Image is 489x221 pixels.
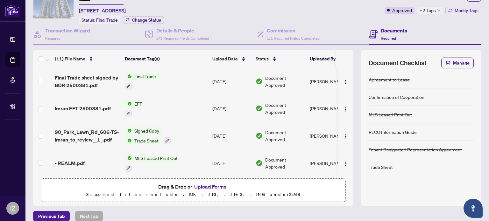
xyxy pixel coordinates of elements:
span: Status [256,55,269,62]
h4: Details & People [156,27,209,34]
div: MLS Leased Print Out [369,111,412,118]
td: [PERSON_NAME] [307,68,355,95]
span: Document Checklist [369,59,427,67]
span: Document Approved [265,74,305,88]
button: Logo [341,158,351,168]
button: Status IconEFT [125,100,145,117]
button: Status IconSigned CopyStatus IconTrade Sheet [125,127,171,144]
div: Tenant Designated Representation Agreement [369,146,462,153]
div: Trade Sheet [369,163,393,170]
span: down [437,9,440,12]
img: Status Icon [125,100,132,107]
img: Document Status [256,105,263,112]
span: (11) File Name [55,55,85,62]
span: Signed Copy [132,127,162,134]
div: Status: [79,16,120,24]
td: [PERSON_NAME] [307,149,355,177]
img: Logo [343,79,348,85]
span: Document Approved [265,129,305,143]
th: Upload Date [210,50,253,68]
button: Logo [341,103,351,114]
img: Logo [343,107,348,112]
span: Upload Date [212,55,238,62]
button: Modify Tags [445,7,481,14]
span: Drag & Drop orUpload FormsSupported files include .PDF, .JPG, .JPEG, .PNG under25MB [41,179,345,202]
span: Manage [453,58,470,68]
span: Document Approved [265,156,305,170]
img: Status Icon [125,155,132,162]
div: Confirmation of Cooperation [369,93,424,100]
th: Document Tag(s) [122,50,210,68]
img: Status Icon [125,137,132,144]
button: Open asap [464,199,483,218]
div: Agreement to Lease [369,76,410,83]
td: [DATE] [210,122,253,149]
span: Drag & Drop or [158,183,228,191]
span: 1/1 Required Fields Completed [267,36,320,41]
img: Status Icon [125,73,132,80]
span: Required [45,36,60,41]
th: Uploaded By [307,50,355,68]
img: Document Status [256,160,263,167]
span: Final Trade [96,17,118,23]
button: Status IconMLS Leased Print Out [125,155,180,172]
button: Logo [341,76,351,86]
img: Document Status [256,132,263,139]
span: +2 Tags [420,7,436,14]
th: (11) File Name [52,50,122,68]
span: Final Trade [132,73,159,80]
span: Final Trade sheet signed by BOR 2500381.pdf [55,74,120,89]
img: logo [5,5,20,17]
h4: Commission [267,27,320,34]
div: RECO Information Guide [369,128,417,135]
button: Logo [341,131,351,141]
button: Manage [441,58,474,68]
td: [PERSON_NAME] [307,95,355,122]
p: Supported files include .PDF, .JPG, .JPEG, .PNG under 25 MB [45,191,342,198]
img: Logo [343,134,348,139]
h4: Transaction Wizard [45,27,90,34]
span: Required [381,36,396,41]
img: Status Icon [125,127,132,134]
span: Approved [392,7,412,14]
span: IZ [10,204,15,213]
span: [STREET_ADDRESS] [79,7,126,14]
td: [DATE] [210,68,253,95]
button: Change Status [123,16,164,24]
span: MLS Leased Print Out [132,155,180,162]
img: Document Status [256,78,263,85]
span: Trade Sheet [132,137,161,144]
span: Imran EFT 2500381.pdf [55,105,111,112]
h4: Documents [381,27,407,34]
td: [PERSON_NAME] [307,122,355,149]
span: Document Approved [265,101,305,115]
td: [DATE] [210,149,253,177]
button: Status IconFinal Trade [125,73,159,90]
span: Change Status [132,18,161,22]
td: [DATE] [210,95,253,122]
span: 90_Park_Lawn_Rd_606-TS-Imran_to_review__1_.pdf [55,128,120,143]
span: 2/3 Required Fields Completed [156,36,209,41]
th: Status [253,50,307,68]
button: Upload Forms [192,183,228,191]
span: - REALM.pdf [55,159,85,167]
span: Modify Tags [455,8,478,13]
span: EFT [132,100,145,107]
img: Logo [343,161,348,166]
